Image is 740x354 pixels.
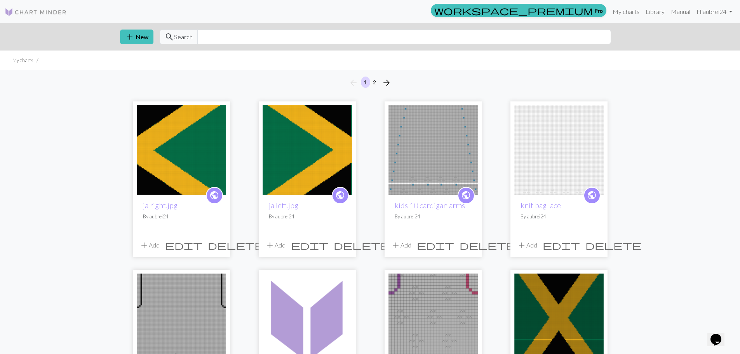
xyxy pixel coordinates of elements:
[263,145,352,153] a: ja left.jpg
[143,213,220,220] p: By aubrei24
[414,238,457,253] button: Edit
[162,238,205,253] button: Edit
[543,240,580,251] span: edit
[205,238,266,253] button: Delete
[388,105,478,195] img: kids 10 cardigan arms
[458,187,475,204] a: public
[514,314,604,321] a: 2Flag_of_Jamaica.svg.PNG
[137,314,226,321] a: kids 10 lace cardigan back
[263,314,352,321] a: heart on cuff
[391,240,400,251] span: add
[388,238,414,253] button: Add
[514,105,604,195] img: knit bag lace
[361,77,370,88] button: 1
[335,189,345,201] span: public
[291,240,328,251] span: edit
[288,238,331,253] button: Edit
[585,240,641,251] span: delete
[209,188,219,203] i: public
[382,77,391,88] span: arrow_forward
[165,241,202,250] i: Edit
[540,238,583,253] button: Edit
[609,4,642,19] a: My charts
[165,31,174,42] span: search
[517,240,526,251] span: add
[165,240,202,251] span: edit
[125,31,134,42] span: add
[209,189,219,201] span: public
[263,105,352,195] img: ja left.jpg
[543,241,580,250] i: Edit
[334,240,390,251] span: delete
[269,201,298,210] a: ja left.jpg
[461,188,471,203] i: public
[395,201,465,210] a: kids 10 cardigan arms
[335,188,345,203] i: public
[331,238,392,253] button: Delete
[379,77,394,89] button: Next
[265,240,275,251] span: add
[143,201,178,210] a: ja right.jpg
[346,77,394,89] nav: Page navigation
[457,238,518,253] button: Delete
[707,323,732,346] iframe: chat widget
[291,241,328,250] i: Edit
[269,213,346,220] p: By aubrei24
[332,187,349,204] a: public
[642,4,668,19] a: Library
[587,189,597,201] span: public
[120,30,153,44] button: New
[174,32,193,42] span: Search
[137,238,162,253] button: Add
[514,238,540,253] button: Add
[417,240,454,251] span: edit
[388,145,478,153] a: kids 10 cardigan arms
[137,145,226,153] a: ja right.jpg
[461,189,471,201] span: public
[431,4,606,17] a: Pro
[417,241,454,250] i: Edit
[5,7,67,17] img: Logo
[514,145,604,153] a: knit bag lace
[388,314,478,321] a: Kids 10 lace cardigan front
[395,213,472,220] p: By aubrei24
[434,5,593,16] span: workspace_premium
[263,238,288,253] button: Add
[139,240,149,251] span: add
[137,105,226,195] img: ja right.jpg
[208,240,264,251] span: delete
[693,4,735,19] a: Hiaubrei24
[370,77,379,88] button: 2
[583,187,601,204] a: public
[460,240,515,251] span: delete
[521,213,597,220] p: By aubrei24
[583,238,644,253] button: Delete
[587,188,597,203] i: public
[521,201,561,210] a: knit bag lace
[206,187,223,204] a: public
[668,4,693,19] a: Manual
[382,78,391,87] i: Next
[12,57,33,64] li: My charts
